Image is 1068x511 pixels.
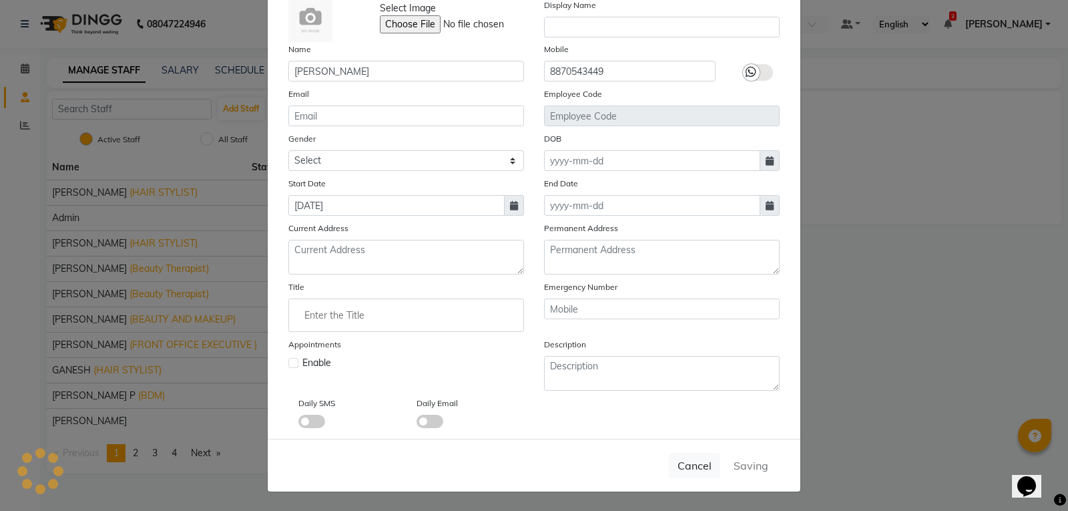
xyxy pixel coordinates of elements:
[1012,458,1055,498] iframe: chat widget
[669,453,720,478] button: Cancel
[298,397,335,409] label: Daily SMS
[544,61,716,81] input: Mobile
[544,43,569,55] label: Mobile
[302,356,331,370] span: Enable
[544,88,602,100] label: Employee Code
[544,133,561,145] label: DOB
[288,195,505,216] input: yyyy-mm-dd
[380,1,436,15] span: Select Image
[544,106,780,126] input: Employee Code
[288,43,311,55] label: Name
[288,88,309,100] label: Email
[288,222,348,234] label: Current Address
[288,339,341,351] label: Appointments
[544,339,586,351] label: Description
[544,195,760,216] input: yyyy-mm-dd
[288,106,524,126] input: Email
[294,302,518,329] input: Enter the Title
[544,281,617,293] label: Emergency Number
[288,281,304,293] label: Title
[288,178,326,190] label: Start Date
[544,299,780,319] input: Mobile
[288,61,524,81] input: Name
[544,150,760,171] input: yyyy-mm-dd
[417,397,458,409] label: Daily Email
[288,133,316,145] label: Gender
[544,222,618,234] label: Permanent Address
[380,15,561,33] input: Select Image
[544,178,578,190] label: End Date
